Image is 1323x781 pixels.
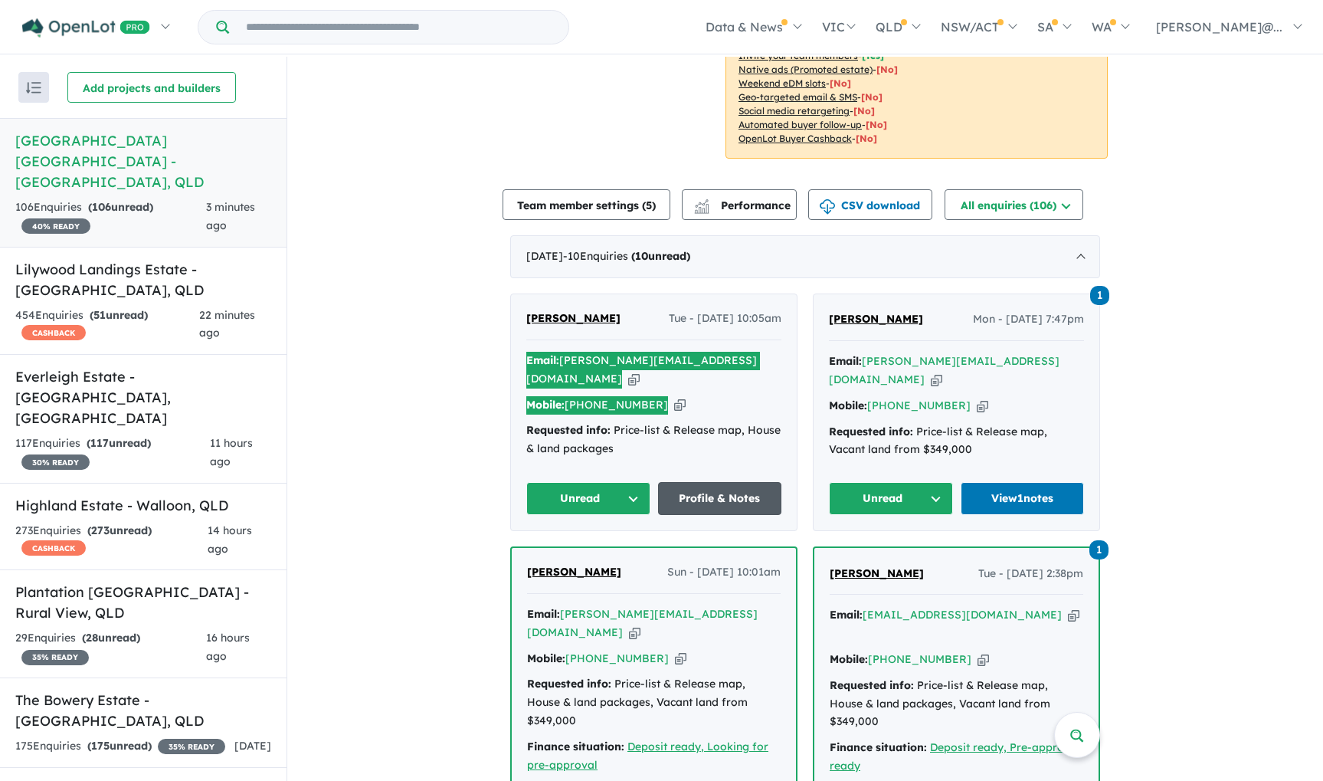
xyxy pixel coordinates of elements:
span: 117 [90,436,109,450]
strong: ( unread) [88,200,153,214]
img: line-chart.svg [695,199,709,208]
input: Try estate name, suburb, builder or developer [232,11,565,44]
strong: ( unread) [87,436,151,450]
button: Unread [526,482,650,515]
strong: Requested info: [829,425,913,438]
div: Price-list & Release map, House & land packages [526,422,781,458]
span: 14 hours ago [208,523,252,556]
div: 106 Enquir ies [15,199,206,235]
strong: ( unread) [87,739,152,753]
a: [PHONE_NUMBER] [565,398,668,412]
h5: [GEOGRAPHIC_DATA] [GEOGRAPHIC_DATA] - [GEOGRAPHIC_DATA] , QLD [15,130,271,192]
button: Team member settings (5) [503,189,670,220]
u: Automated buyer follow-up [738,119,862,130]
strong: ( unread) [90,308,148,322]
u: Native ads (Promoted estate) [738,64,873,75]
a: [PHONE_NUMBER] [868,652,971,666]
div: 29 Enquir ies [15,629,206,666]
h5: Plantation [GEOGRAPHIC_DATA] - Rural View , QLD [15,582,271,623]
button: Copy [978,651,989,668]
u: Deposit ready, Looking for pre-approval [527,740,768,772]
span: 35 % READY [21,650,89,665]
span: [No] [856,133,877,144]
h5: Everleigh Estate - [GEOGRAPHIC_DATA] , [GEOGRAPHIC_DATA] [15,366,271,428]
div: Price-list & Release map, House & land packages, Vacant land from $349,000 [527,675,781,730]
span: CASHBACK [21,540,86,556]
span: 106 [92,200,111,214]
strong: ( unread) [87,523,152,537]
span: 35 % READY [158,739,225,754]
strong: Mobile: [829,399,867,412]
div: 117 Enquir ies [15,435,210,471]
span: 11 hours ago [210,436,253,468]
span: CASHBACK [21,325,86,340]
h5: The Bowery Estate - [GEOGRAPHIC_DATA] , QLD [15,690,271,731]
div: Price-list & Release map, House & land packages, Vacant land from $349,000 [830,677,1083,731]
a: [PHONE_NUMBER] [565,651,669,665]
a: 1 [1089,538,1109,559]
strong: ( unread) [631,249,690,263]
img: bar-chart.svg [694,204,709,214]
a: [PERSON_NAME][EMAIL_ADDRESS][DOMAIN_NAME] [526,353,757,386]
span: 273 [91,523,110,537]
strong: Mobile: [527,651,565,665]
button: Copy [674,397,686,413]
strong: Email: [527,607,560,621]
u: Weekend eDM slots [738,77,826,89]
span: 5 [646,199,652,212]
span: Mon - [DATE] 7:47pm [973,310,1084,329]
a: Deposit ready, Pre-approval ready [830,740,1080,773]
strong: ( unread) [82,631,140,645]
span: 10 [635,249,648,263]
a: View1notes [961,482,1085,515]
span: [PERSON_NAME] [830,566,924,580]
span: 40 % READY [21,218,90,234]
img: sort.svg [26,82,41,94]
a: [EMAIL_ADDRESS][DOMAIN_NAME] [863,608,1062,622]
button: Add projects and builders [67,72,236,103]
span: - 10 Enquir ies [563,249,690,263]
a: [PERSON_NAME][EMAIL_ADDRESS][DOMAIN_NAME] [829,354,1059,386]
div: 175 Enquir ies [15,737,225,756]
div: 454 Enquir ies [15,307,199,343]
u: Social media retargeting [738,105,850,116]
strong: Requested info: [527,677,611,691]
span: Performance [696,199,791,212]
span: [PERSON_NAME] [527,565,621,579]
a: [PERSON_NAME] [830,565,924,583]
strong: Email: [829,354,862,368]
span: 22 minutes ago [199,308,255,340]
h5: Highland Estate - Walloon , QLD [15,495,271,516]
strong: Finance situation: [830,740,927,754]
h5: Lilywood Landings Estate - [GEOGRAPHIC_DATA] , QLD [15,259,271,300]
div: 273 Enquir ies [15,522,208,559]
span: [No] [853,105,875,116]
span: 51 [93,308,106,322]
span: 1 [1090,286,1109,305]
button: CSV download [808,189,932,220]
button: Performance [682,189,797,220]
a: [PERSON_NAME][EMAIL_ADDRESS][DOMAIN_NAME] [527,607,758,639]
span: [No] [866,119,887,130]
strong: Email: [830,608,863,622]
u: OpenLot Buyer Cashback [738,133,852,144]
u: Geo-targeted email & SMS [738,91,857,103]
strong: Requested info: [830,678,914,692]
strong: Mobile: [830,652,868,666]
span: Tue - [DATE] 10:05am [669,310,781,328]
strong: Mobile: [526,398,565,412]
div: [DATE] [510,235,1100,278]
a: Profile & Notes [658,482,782,515]
span: [PERSON_NAME] [526,311,621,325]
div: Price-list & Release map, Vacant land from $349,000 [829,423,1084,460]
span: Sun - [DATE] 10:01am [667,563,781,582]
span: 1 [1089,540,1109,559]
span: [DATE] [234,739,271,753]
a: [PERSON_NAME] [526,310,621,328]
span: 30 % READY [21,454,90,470]
strong: Finance situation: [527,740,624,753]
button: Copy [675,651,686,667]
span: 28 [86,631,98,645]
a: 1 [1090,284,1109,305]
strong: Email: [526,353,559,367]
